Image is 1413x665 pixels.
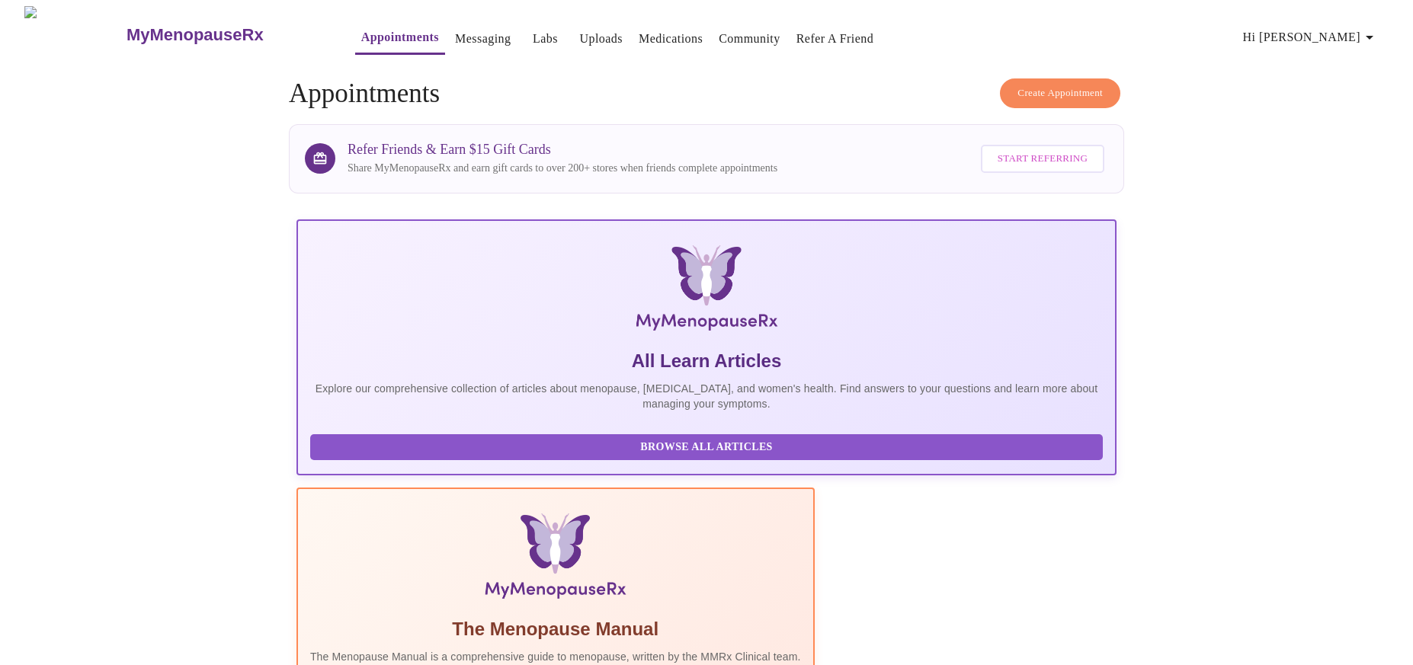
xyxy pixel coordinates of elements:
[355,22,445,55] button: Appointments
[1017,85,1103,102] span: Create Appointment
[24,6,124,63] img: MyMenopauseRx Logo
[434,245,980,337] img: MyMenopauseRx Logo
[977,137,1108,181] a: Start Referring
[127,25,264,45] h3: MyMenopauseRx
[310,434,1103,461] button: Browse All Articles
[310,381,1103,411] p: Explore our comprehensive collection of articles about menopause, [MEDICAL_DATA], and women's hea...
[713,24,787,54] button: Community
[348,161,777,176] p: Share MyMenopauseRx and earn gift cards to over 200+ stores when friends complete appointments
[719,28,780,50] a: Community
[533,28,558,50] a: Labs
[521,24,569,54] button: Labs
[639,28,703,50] a: Medications
[790,24,880,54] button: Refer a Friend
[1237,22,1385,53] button: Hi [PERSON_NAME]
[310,617,801,641] h5: The Menopause Manual
[1000,78,1120,108] button: Create Appointment
[310,440,1107,452] a: Browse All Articles
[388,513,723,605] img: Menopause Manual
[449,24,517,54] button: Messaging
[998,150,1088,168] span: Start Referring
[455,28,511,50] a: Messaging
[310,349,1103,373] h5: All Learn Articles
[796,28,874,50] a: Refer a Friend
[1243,27,1379,48] span: Hi [PERSON_NAME]
[981,145,1104,173] button: Start Referring
[325,438,1088,457] span: Browse All Articles
[579,28,623,50] a: Uploads
[289,78,1124,109] h4: Appointments
[348,142,777,158] h3: Refer Friends & Earn $15 Gift Cards
[633,24,709,54] button: Medications
[361,27,439,48] a: Appointments
[310,649,801,664] p: The Menopause Manual is a comprehensive guide to menopause, written by the MMRx Clinical team.
[124,8,324,62] a: MyMenopauseRx
[573,24,629,54] button: Uploads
